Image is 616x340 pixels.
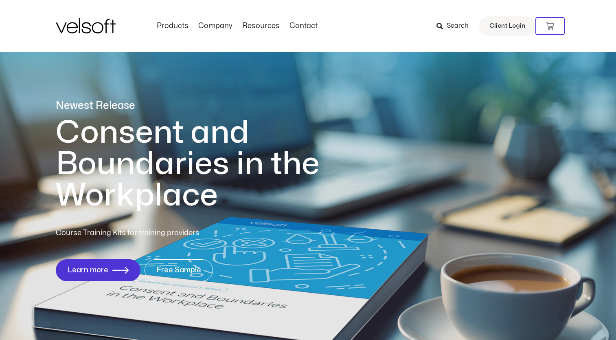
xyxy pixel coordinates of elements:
[193,22,237,31] a: CompanyMenu Toggle
[152,22,322,31] nav: Menu
[68,266,108,274] span: Learn more
[479,16,535,36] a: Client Login
[56,259,140,281] a: Learn more
[56,18,116,33] img: Velsoft Training Materials
[237,22,285,31] a: ResourcesMenu Toggle
[489,21,525,31] span: Client Login
[152,22,193,31] a: ProductsMenu Toggle
[56,227,259,239] p: Course Training Kits for training providers
[436,19,474,33] a: Search
[56,117,353,211] h1: Consent and Boundaries in the Workplace
[156,266,201,274] span: Free Sample
[56,99,353,113] p: Newest Release
[285,22,322,31] a: ContactMenu Toggle
[447,21,469,31] span: Search
[145,259,213,281] a: Free Sample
